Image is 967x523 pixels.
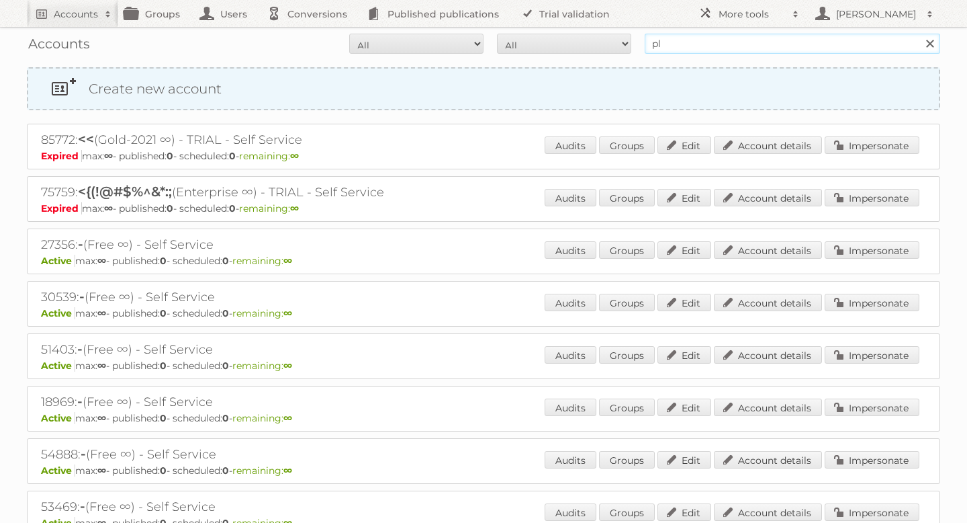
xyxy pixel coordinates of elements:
[41,202,82,214] span: Expired
[283,255,292,267] strong: ∞
[545,346,596,364] a: Audits
[222,465,229,477] strong: 0
[77,393,83,409] span: -
[714,294,822,311] a: Account details
[545,399,596,416] a: Audits
[657,504,711,521] a: Edit
[41,184,511,201] h2: 75759: (Enterprise ∞) - TRIAL - Self Service
[714,136,822,154] a: Account details
[545,136,596,154] a: Audits
[283,465,292,477] strong: ∞
[825,294,919,311] a: Impersonate
[825,346,919,364] a: Impersonate
[104,202,113,214] strong: ∞
[825,504,919,521] a: Impersonate
[41,202,926,214] p: max: - published: - scheduled: -
[239,202,299,214] span: remaining:
[232,465,292,477] span: remaining:
[545,504,596,521] a: Audits
[41,150,926,162] p: max: - published: - scheduled: -
[283,412,292,424] strong: ∞
[78,184,172,200] span: <{(!@#$%^&*:;
[77,341,83,357] span: -
[599,346,655,364] a: Groups
[41,255,926,267] p: max: - published: - scheduled: -
[78,236,83,252] span: -
[41,412,75,424] span: Active
[41,341,511,358] h2: 51403: (Free ∞) - Self Service
[97,360,106,372] strong: ∞
[104,150,113,162] strong: ∞
[222,307,229,319] strong: 0
[41,446,511,463] h2: 54888: (Free ∞) - Self Service
[825,451,919,469] a: Impersonate
[714,504,822,521] a: Account details
[825,189,919,206] a: Impersonate
[825,241,919,259] a: Impersonate
[545,451,596,469] a: Audits
[714,241,822,259] a: Account details
[97,465,106,477] strong: ∞
[229,202,236,214] strong: 0
[232,255,292,267] span: remaining:
[160,465,167,477] strong: 0
[239,150,299,162] span: remaining:
[232,307,292,319] span: remaining:
[719,7,786,21] h2: More tools
[599,399,655,416] a: Groups
[41,131,511,149] h2: 85772: (Gold-2021 ∞) - TRIAL - Self Service
[714,346,822,364] a: Account details
[41,360,926,372] p: max: - published: - scheduled: -
[657,189,711,206] a: Edit
[714,451,822,469] a: Account details
[160,360,167,372] strong: 0
[825,399,919,416] a: Impersonate
[599,189,655,206] a: Groups
[167,150,173,162] strong: 0
[222,412,229,424] strong: 0
[41,360,75,372] span: Active
[545,294,596,311] a: Audits
[97,255,106,267] strong: ∞
[599,294,655,311] a: Groups
[160,255,167,267] strong: 0
[41,465,926,477] p: max: - published: - scheduled: -
[41,255,75,267] span: Active
[97,412,106,424] strong: ∞
[222,360,229,372] strong: 0
[290,150,299,162] strong: ∞
[599,504,655,521] a: Groups
[80,498,85,514] span: -
[54,7,98,21] h2: Accounts
[657,294,711,311] a: Edit
[657,136,711,154] a: Edit
[545,189,596,206] a: Audits
[41,393,511,411] h2: 18969: (Free ∞) - Self Service
[41,307,926,319] p: max: - published: - scheduled: -
[657,241,711,259] a: Edit
[41,288,511,306] h2: 30539: (Free ∞) - Self Service
[167,202,173,214] strong: 0
[81,446,86,462] span: -
[160,412,167,424] strong: 0
[599,451,655,469] a: Groups
[97,307,106,319] strong: ∞
[657,346,711,364] a: Edit
[833,7,920,21] h2: [PERSON_NAME]
[599,136,655,154] a: Groups
[545,241,596,259] a: Audits
[232,412,292,424] span: remaining:
[825,136,919,154] a: Impersonate
[657,399,711,416] a: Edit
[41,465,75,477] span: Active
[714,399,822,416] a: Account details
[41,307,75,319] span: Active
[160,307,167,319] strong: 0
[41,498,511,516] h2: 53469: (Free ∞) - Self Service
[222,255,229,267] strong: 0
[41,236,511,253] h2: 27356: (Free ∞) - Self Service
[290,202,299,214] strong: ∞
[78,131,94,147] span: <<
[657,451,711,469] a: Edit
[79,288,85,305] span: -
